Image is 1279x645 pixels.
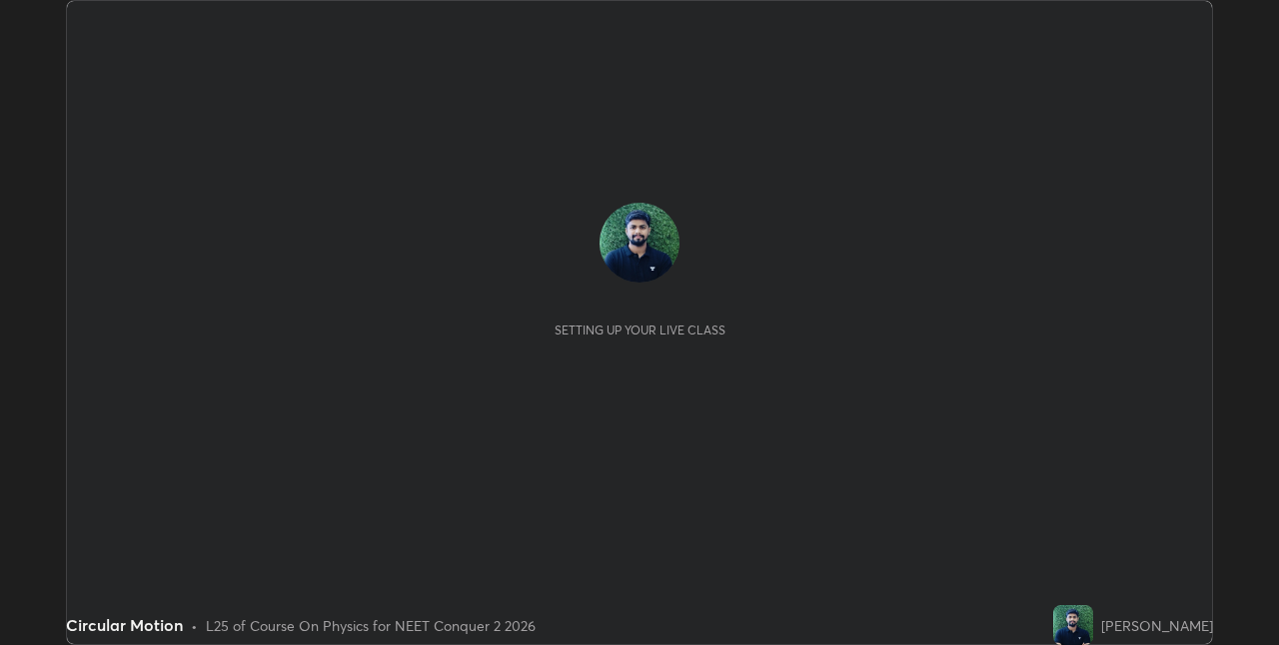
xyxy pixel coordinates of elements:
img: 77ba4126559f4ddba4dd2c35227dad6a.jpg [1053,605,1093,645]
img: 77ba4126559f4ddba4dd2c35227dad6a.jpg [600,203,679,283]
div: • [191,615,198,636]
div: L25 of Course On Physics for NEET Conquer 2 2026 [206,615,536,636]
div: Setting up your live class [555,322,725,337]
div: Circular Motion [66,613,183,637]
div: [PERSON_NAME] [1101,615,1213,636]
